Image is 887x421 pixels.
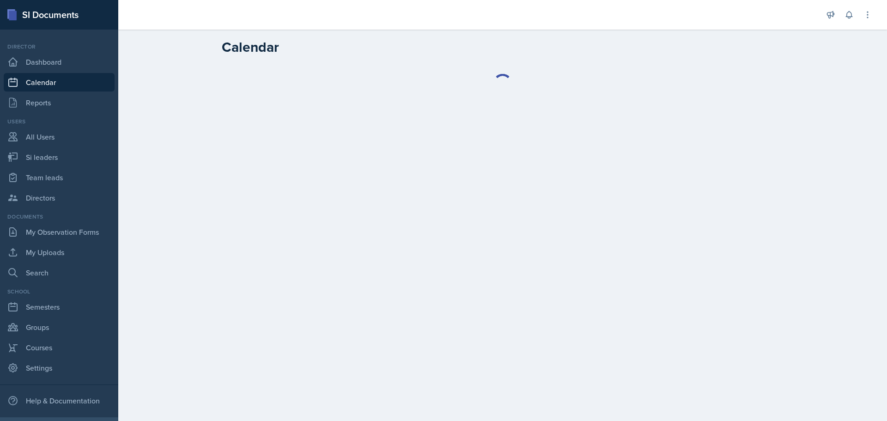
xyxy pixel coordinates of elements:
[4,359,115,377] a: Settings
[4,43,115,51] div: Director
[4,391,115,410] div: Help & Documentation
[4,298,115,316] a: Semesters
[222,39,784,55] h2: Calendar
[4,168,115,187] a: Team leads
[4,213,115,221] div: Documents
[4,318,115,336] a: Groups
[4,223,115,241] a: My Observation Forms
[4,263,115,282] a: Search
[4,73,115,92] a: Calendar
[4,189,115,207] a: Directors
[4,148,115,166] a: Si leaders
[4,128,115,146] a: All Users
[4,338,115,357] a: Courses
[4,243,115,262] a: My Uploads
[4,93,115,112] a: Reports
[4,53,115,71] a: Dashboard
[4,287,115,296] div: School
[4,117,115,126] div: Users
